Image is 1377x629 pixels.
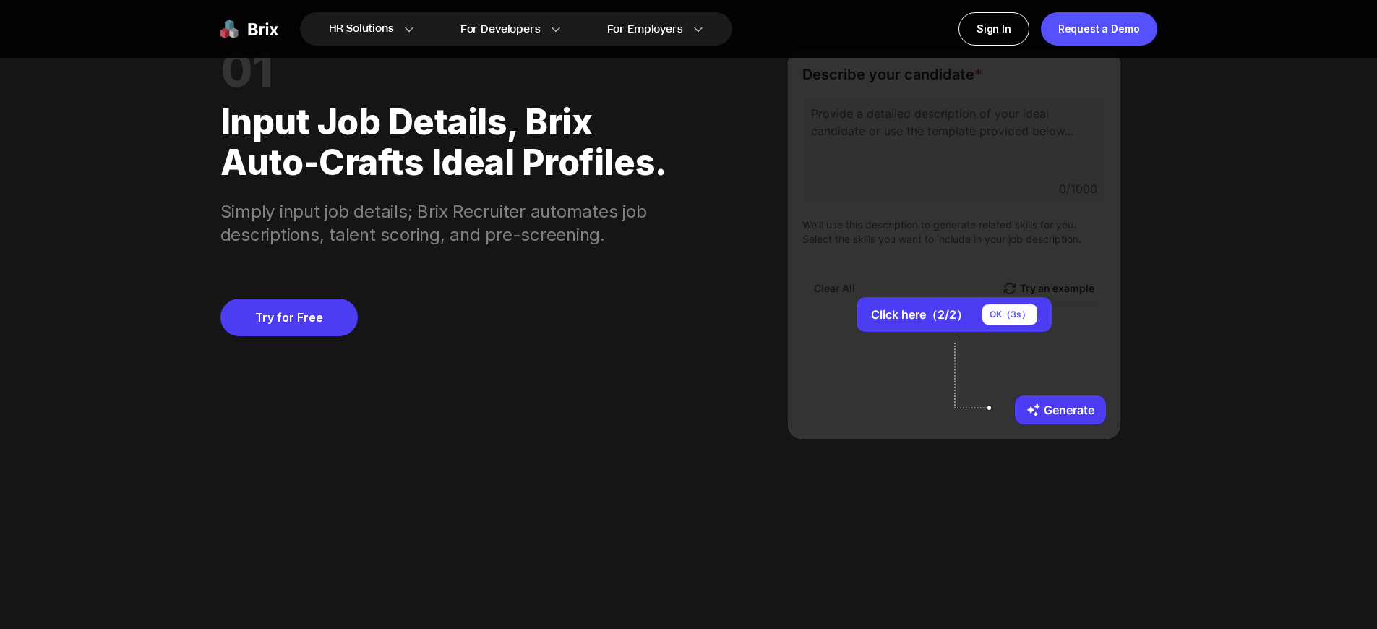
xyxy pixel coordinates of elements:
a: Try for Free [220,299,358,336]
span: For Developers [460,22,541,37]
a: Sign In [958,12,1029,46]
span: HR Solutions [329,17,394,40]
span: For Employers [607,22,683,37]
div: Input job details, Brix auto-crafts ideal profiles. [220,90,679,183]
button: Click here（2/2）OK（3s） [857,297,1052,332]
a: Request a Demo [1041,12,1157,46]
div: Simply input job details; Brix Recruiter automates job descriptions, talent scoring, and pre-scre... [220,183,679,247]
button: Generate [1015,395,1106,424]
div: OK（ 3 s） [982,304,1037,325]
div: 01 [220,50,679,90]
